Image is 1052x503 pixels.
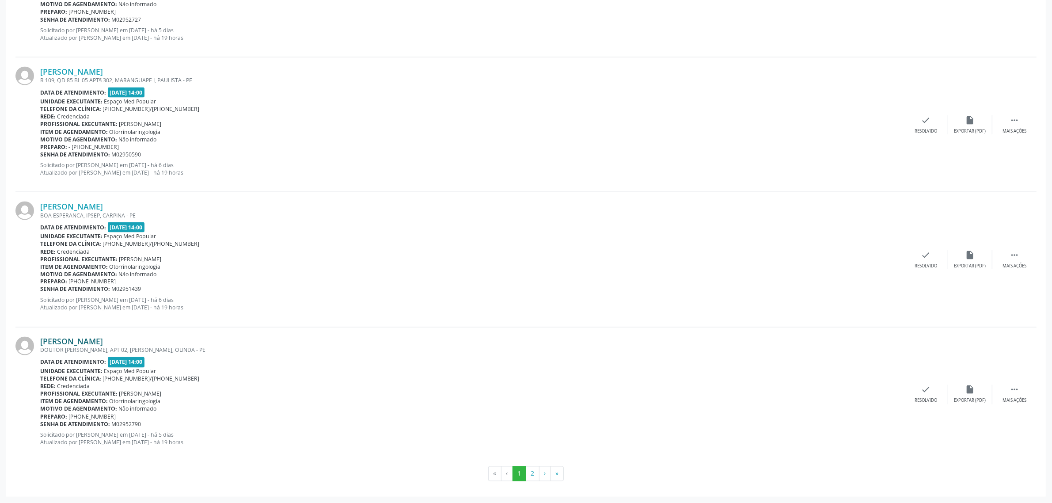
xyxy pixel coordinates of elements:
i: check [921,250,931,260]
span: Não informado [119,271,157,278]
i: insert_drive_file [965,385,975,395]
span: [DATE] 14:00 [108,357,145,367]
span: Espaço Med Popular [104,98,156,105]
b: Motivo de agendamento: [40,136,117,143]
span: [PHONE_NUMBER]/[PHONE_NUMBER] [103,375,200,383]
p: Solicitado por [PERSON_NAME] em [DATE] - há 6 dias Atualizado por [PERSON_NAME] em [DATE] - há 19... [40,161,904,176]
span: Credenciada [57,248,90,255]
span: Credenciada [57,113,90,120]
span: Não informado [119,136,157,143]
span: [PHONE_NUMBER] [69,278,116,286]
b: Rede: [40,113,56,120]
b: Unidade executante: [40,232,103,240]
button: Go to last page [551,466,564,481]
div: BOA ESPERANCA, IPSEP, CARPINA - PE [40,212,904,219]
b: Rede: [40,248,56,255]
button: Go to next page [539,466,551,481]
span: M02950590 [112,151,141,158]
span: [DATE] 14:00 [108,88,145,98]
b: Profissional executante: [40,255,118,263]
b: Senha de atendimento: [40,421,110,428]
div: Mais ações [1003,263,1026,269]
div: R 109, QD 85 BL 05 APT§ 302, MARANGUAPE I, PAULISTA - PE [40,76,904,84]
span: M02951439 [112,286,141,293]
b: Item de agendamento: [40,398,108,405]
span: M02952790 [112,421,141,428]
span: Não informado [119,405,157,413]
span: [PHONE_NUMBER]/[PHONE_NUMBER] [103,240,200,248]
b: Profissional executante: [40,120,118,128]
b: Data de atendimento: [40,89,106,96]
button: Go to page 1 [513,466,526,481]
b: Motivo de agendamento: [40,271,117,278]
b: Profissional executante: [40,390,118,398]
span: [PERSON_NAME] [119,255,162,263]
span: [DATE] 14:00 [108,222,145,232]
div: Resolvido [915,263,937,269]
b: Item de agendamento: [40,128,108,136]
b: Telefone da clínica: [40,240,101,248]
img: img [15,337,34,355]
span: Otorrinolaringologia [110,263,161,271]
b: Telefone da clínica: [40,105,101,113]
b: Data de atendimento: [40,224,106,231]
b: Data de atendimento: [40,358,106,366]
span: [PERSON_NAME] [119,390,162,398]
b: Unidade executante: [40,368,103,375]
span: Espaço Med Popular [104,232,156,240]
span: Espaço Med Popular [104,368,156,375]
p: Solicitado por [PERSON_NAME] em [DATE] - há 5 dias Atualizado por [PERSON_NAME] em [DATE] - há 19... [40,431,904,446]
b: Motivo de agendamento: [40,405,117,413]
span: Credenciada [57,383,90,390]
a: [PERSON_NAME] [40,202,103,211]
span: [PHONE_NUMBER] [69,8,116,15]
span: [PHONE_NUMBER] [69,413,116,421]
img: img [15,67,34,85]
b: Preparo: [40,143,67,151]
img: img [15,202,34,220]
b: Telefone da clínica: [40,375,101,383]
div: Resolvido [915,398,937,404]
b: Senha de atendimento: [40,286,110,293]
i: insert_drive_file [965,115,975,125]
span: [PHONE_NUMBER]/[PHONE_NUMBER] [103,105,200,113]
i: check [921,115,931,125]
p: Solicitado por [PERSON_NAME] em [DATE] - há 5 dias Atualizado por [PERSON_NAME] em [DATE] - há 19... [40,27,904,42]
b: Unidade executante: [40,98,103,105]
i: insert_drive_file [965,250,975,260]
i:  [1010,250,1019,260]
ul: Pagination [15,466,1037,481]
span: Otorrinolaringologia [110,398,161,405]
i: check [921,385,931,395]
span: Não informado [119,0,157,8]
span: M02952727 [112,16,141,23]
div: Mais ações [1003,128,1026,134]
div: Exportar (PDF) [954,398,986,404]
i:  [1010,115,1019,125]
b: Motivo de agendamento: [40,0,117,8]
button: Go to page 2 [526,466,539,481]
b: Senha de atendimento: [40,16,110,23]
a: [PERSON_NAME] [40,67,103,76]
div: Mais ações [1003,398,1026,404]
p: Solicitado por [PERSON_NAME] em [DATE] - há 6 dias Atualizado por [PERSON_NAME] em [DATE] - há 19... [40,297,904,312]
div: Resolvido [915,128,937,134]
b: Preparo: [40,8,67,15]
div: DOUTOR [PERSON_NAME], APT 02, [PERSON_NAME], OLINDA - PE [40,347,904,354]
b: Rede: [40,383,56,390]
b: Preparo: [40,278,67,286]
b: Senha de atendimento: [40,151,110,158]
i:  [1010,385,1019,395]
span: - [PHONE_NUMBER] [69,143,119,151]
div: Exportar (PDF) [954,263,986,269]
div: Exportar (PDF) [954,128,986,134]
b: Item de agendamento: [40,263,108,271]
b: Preparo: [40,413,67,421]
span: [PERSON_NAME] [119,120,162,128]
a: [PERSON_NAME] [40,337,103,347]
span: Otorrinolaringologia [110,128,161,136]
